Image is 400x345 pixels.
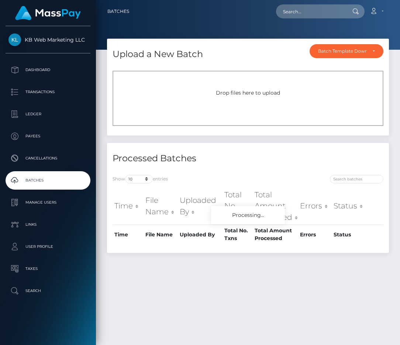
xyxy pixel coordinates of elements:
[113,48,203,61] h4: Upload a New Batch
[8,131,87,142] p: Payees
[8,34,21,46] img: KB Web Marketing LLC
[332,187,366,225] th: Status
[6,237,90,256] a: User Profile
[8,87,87,98] p: Transactions
[113,187,144,225] th: Time
[223,225,252,244] th: Total No. Txns
[107,4,129,19] a: Batches
[298,187,332,225] th: Errors
[216,89,280,96] span: Drop files here to upload
[223,187,252,225] th: Total No. Txns
[318,48,366,54] div: Batch Template Download
[8,109,87,120] p: Ledger
[8,219,87,230] p: Links
[6,105,90,123] a: Ledger
[8,241,87,252] p: User Profile
[6,260,90,278] a: Taxes
[6,127,90,145] a: Payees
[6,36,90,43] span: KB Web Marketing LLC
[144,225,178,244] th: File Name
[6,61,90,79] a: Dashboard
[178,187,223,225] th: Uploaded By
[276,4,345,18] input: Search...
[8,153,87,164] p: Cancellations
[253,225,298,244] th: Total Amount Processed
[113,152,242,165] h4: Processed Batches
[310,44,383,58] button: Batch Template Download
[178,225,223,244] th: Uploaded By
[113,225,144,244] th: Time
[6,149,90,168] a: Cancellations
[332,225,366,244] th: Status
[8,175,87,186] p: Batches
[211,206,285,224] div: Processing...
[6,171,90,190] a: Batches
[144,187,178,225] th: File Name
[253,187,298,225] th: Total Amount Processed
[6,83,90,101] a: Transactions
[330,175,383,183] input: Search batches
[8,197,87,208] p: Manage Users
[6,193,90,212] a: Manage Users
[298,225,332,244] th: Errors
[6,282,90,300] a: Search
[113,175,168,183] label: Show entries
[8,285,87,296] p: Search
[8,263,87,274] p: Taxes
[8,64,87,75] p: Dashboard
[15,6,81,20] img: MassPay Logo
[6,215,90,234] a: Links
[125,175,153,183] select: Showentries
